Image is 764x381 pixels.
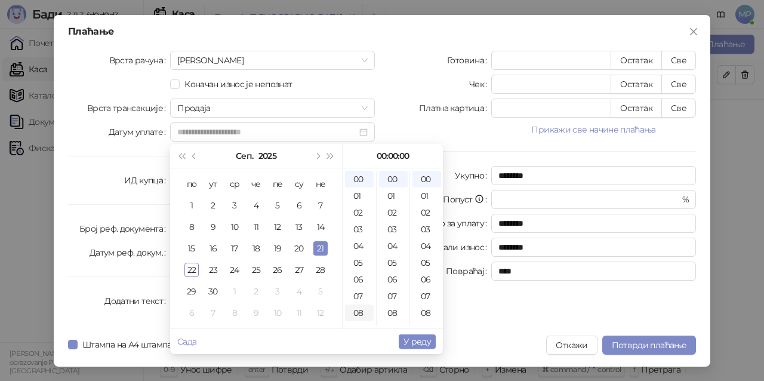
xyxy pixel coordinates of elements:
td: 2025-09-09 [202,216,224,238]
div: 1 [184,198,199,213]
div: 11 [249,220,263,234]
div: 06 [345,271,374,288]
div: 02 [379,204,408,221]
div: 15 [184,241,199,256]
td: 2025-09-18 [245,238,267,259]
div: 27 [292,263,306,277]
td: 2025-09-27 [288,259,310,281]
div: 05 [345,254,374,271]
div: 21 [313,241,328,256]
td: 2025-10-07 [202,302,224,324]
div: 00 [412,171,441,188]
div: 06 [379,271,408,288]
td: 2025-09-15 [181,238,202,259]
div: 04 [412,238,441,254]
span: У реду [403,336,431,347]
label: Врста трансакције [87,99,171,118]
div: 08 [345,305,374,321]
span: Штампа на А4 штампачу [78,338,186,351]
div: 2 [249,284,263,299]
th: ут [202,173,224,195]
label: Датум уплате [109,122,171,142]
div: 02 [412,204,441,221]
div: 18 [249,241,263,256]
td: 2025-09-30 [202,281,224,302]
div: 20 [292,241,306,256]
input: Датум уплате [177,125,357,139]
div: 8 [227,306,242,320]
div: 10 [227,220,242,234]
div: 02 [345,204,374,221]
div: 4 [249,198,263,213]
td: 2025-09-20 [288,238,310,259]
div: 25 [249,263,263,277]
td: 2025-09-22 [181,259,202,281]
td: 2025-09-28 [310,259,331,281]
td: 2025-10-10 [267,302,288,324]
label: ИД купца [124,171,170,190]
div: 7 [313,198,328,213]
th: не [310,173,331,195]
span: close [689,27,698,36]
button: Откажи [546,336,597,355]
td: 2025-09-02 [202,195,224,216]
button: Остатак [611,75,662,94]
div: 00 [345,171,374,188]
div: 01 [412,188,441,204]
button: Претходна година (Control + left) [175,144,188,168]
td: 2025-09-14 [310,216,331,238]
div: 2 [206,198,220,213]
button: Прикажи све начине плаћања [491,122,696,137]
div: 5 [270,198,285,213]
td: 2025-10-06 [181,302,202,324]
button: Остатак [611,51,662,70]
td: 2025-10-09 [245,302,267,324]
div: 01 [379,188,408,204]
div: 09 [345,321,374,338]
div: 12 [270,220,285,234]
div: 09 [379,321,408,338]
div: 1 [227,284,242,299]
th: су [288,173,310,195]
div: 03 [412,221,441,238]
div: 28 [313,263,328,277]
div: Плаћање [68,27,696,36]
div: 06 [412,271,441,288]
span: Продаја [177,99,368,117]
td: 2025-10-04 [288,281,310,302]
div: 9 [206,220,220,234]
button: Претходни месец (PageUp) [188,144,201,168]
label: Број реф. документа [79,219,170,238]
div: 07 [412,288,441,305]
td: 2025-10-01 [224,281,245,302]
span: Close [684,27,703,36]
label: Готовина [447,51,491,70]
label: Преостали износ [413,238,492,257]
td: 2025-09-17 [224,238,245,259]
td: 2025-09-29 [181,281,202,302]
td: 2025-09-03 [224,195,245,216]
td: 2025-09-06 [288,195,310,216]
span: Потврди плаћање [612,340,686,351]
div: 04 [379,238,408,254]
label: Укупно [455,166,492,185]
div: 07 [379,288,408,305]
th: че [245,173,267,195]
div: 7 [206,306,220,320]
td: 2025-10-02 [245,281,267,302]
button: Изабери годину [258,144,276,168]
div: 6 [292,198,306,213]
label: Чек [469,75,491,94]
td: 2025-09-08 [181,216,202,238]
td: 2025-09-07 [310,195,331,216]
td: 2025-09-26 [267,259,288,281]
div: 5 [313,284,328,299]
label: Укупно за уплату [415,214,491,233]
div: 08 [412,305,441,321]
div: 9 [249,306,263,320]
div: 09 [412,321,441,338]
div: 03 [345,221,374,238]
div: 29 [184,284,199,299]
div: 04 [345,238,374,254]
div: 8 [184,220,199,234]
